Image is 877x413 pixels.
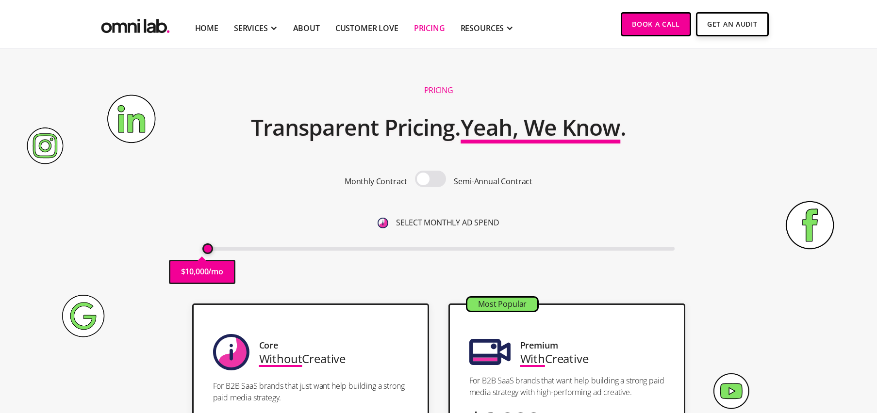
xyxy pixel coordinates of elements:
[208,265,223,278] p: /mo
[424,85,453,95] h1: Pricing
[696,12,768,36] a: Get An Audit
[234,22,268,34] div: SERVICES
[213,380,408,403] p: For B2B SaaS brands that just want help building a strong paid media strategy.
[181,265,185,278] p: $
[469,375,664,398] p: For B2B SaaS brands that want help building a strong paid media strategy with high-performing ad ...
[396,216,499,229] p: SELECT MONTHLY AD SPEND
[461,22,504,34] div: RESOURCES
[335,22,398,34] a: Customer Love
[259,350,302,366] span: Without
[520,350,545,366] span: With
[345,175,407,188] p: Monthly Contract
[259,352,346,365] div: Creative
[461,112,620,142] span: Yeah, We Know
[414,22,445,34] a: Pricing
[378,218,388,228] img: 6410812402e99d19b372aa32_omni-nav-info.svg
[251,108,627,147] h2: Transparent Pricing. .
[185,265,208,278] p: 10,000
[99,12,172,36] img: Omni Lab: B2B SaaS Demand Generation Agency
[454,175,532,188] p: Semi-Annual Contract
[621,12,691,36] a: Book a Call
[467,298,537,311] div: Most Popular
[520,352,589,365] div: Creative
[99,12,172,36] a: home
[293,22,320,34] a: About
[259,339,278,352] div: Core
[195,22,218,34] a: Home
[828,366,877,413] iframe: Chat Widget
[520,339,558,352] div: Premium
